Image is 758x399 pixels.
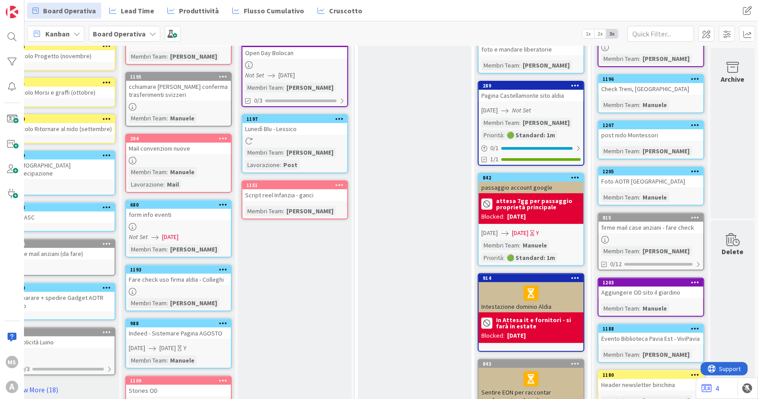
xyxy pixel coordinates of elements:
span: : [283,83,284,92]
div: 1211Articolo Morsi e graffi (ottobre) [10,79,115,98]
span: : [639,54,640,64]
div: Indeed - Sistemare Pagina AGOSTO [126,327,231,339]
div: 1203 [603,279,703,286]
div: 842passaggio account google [479,174,583,193]
div: 1193Fare check uso firma aldia - Colleghi [126,266,231,285]
span: 3x [606,29,618,38]
div: 914 [483,275,583,281]
div: [PERSON_NAME] [640,146,692,156]
span: Kanban [45,28,70,39]
div: 1193 [126,266,231,274]
div: Blocked: [481,212,504,221]
div: 1207post nido Montessori [599,121,703,141]
div: Foto AOTR [GEOGRAPHIC_DATA] [599,176,703,187]
div: 1200 [10,284,115,292]
div: 289 [479,82,583,90]
div: Aggiungere OD sito il giardino [599,287,703,298]
span: : [163,180,165,189]
div: 680 [126,201,231,209]
i: Not Set [245,71,264,79]
div: 1210 [14,116,115,122]
span: : [167,113,168,123]
div: 1195 [126,73,231,81]
div: 1200Preparare + spedire Gadget AOTR Lazio [10,284,115,311]
div: Membri Team [601,54,639,64]
div: 289Pagina Castellamonte sito aldia [479,82,583,101]
div: Evento Biblioteca Pavia Est - ViviPavia [599,333,703,344]
span: 0 / 1 [490,144,499,153]
span: Cruscotto [329,5,362,16]
span: [DATE] [159,343,176,353]
div: 1188 [603,326,703,332]
div: Y [536,228,539,238]
div: 1109 [126,377,231,385]
span: [DATE] [481,106,498,115]
span: : [503,130,504,140]
span: : [639,100,640,110]
span: : [283,206,284,216]
div: post nido Montessori [599,129,703,141]
div: 914 [479,274,583,282]
b: attesa 7gg per passaggio proprietà principale [496,198,581,210]
div: 1180 [603,372,703,378]
span: : [167,244,168,254]
div: Membri Team [129,298,167,308]
div: 1208Mail ASC [10,203,115,223]
span: : [283,148,284,157]
div: Articolo Morsi e graffi (ottobre) [10,87,115,98]
div: 204 [130,136,231,142]
div: Script reel Infanzia - ganci [242,189,347,201]
span: : [519,118,520,128]
div: [PERSON_NAME] [284,83,336,92]
div: Membri Team [245,148,283,157]
div: Post [281,160,300,170]
div: 680 [130,202,231,208]
span: [DATE] [512,228,528,238]
div: Fare check uso firma aldia - Colleghi [126,274,231,285]
span: : [167,355,168,365]
div: 1188Evento Biblioteca Pavia Est - ViviPavia [599,325,703,344]
div: 1151 [246,182,347,188]
div: 1207 [603,122,703,128]
div: 815 [599,214,703,222]
div: [PERSON_NAME] [640,54,692,64]
div: 🟢 Standard: 1m [504,130,557,140]
div: Membri Team [601,350,639,359]
div: Preparare + spedire Gadget AOTR Lazio [10,292,115,311]
div: 1205 [599,168,703,176]
div: 1109 [130,378,231,384]
a: Produttività [162,3,224,19]
span: Lead Time [121,5,154,16]
span: 1x [582,29,594,38]
div: 843 [483,361,583,367]
div: Manuele [640,192,669,202]
div: 1211 [10,79,115,87]
div: Delete [722,246,744,257]
div: 1182Open Day Bolocan [242,39,347,59]
div: [PERSON_NAME] [284,148,336,157]
div: Membri Team [601,192,639,202]
span: : [167,167,168,177]
div: [PERSON_NAME] [640,246,692,256]
div: Manuele [168,355,197,365]
span: 1/1 [490,155,499,164]
div: Y [183,343,187,353]
div: 1209[DEMOGRAPHIC_DATA] partecipazione [10,152,115,179]
div: Mail ASC [10,211,115,223]
b: In Attesa it e fornitori - si farà in estate [496,317,581,329]
div: Archive [721,74,745,84]
a: Board Operativa [27,3,101,19]
i: Not Set [129,233,148,241]
div: 1151 [242,181,347,189]
div: 1200 [14,285,115,291]
a: Lead Time [104,3,159,19]
span: 0/3 [21,364,30,374]
span: Support [19,1,40,12]
div: 1206 [14,241,115,247]
div: 1180 [599,371,703,379]
div: 815 [603,215,703,221]
input: Quick Filter... [627,26,694,42]
div: 764 [14,329,115,335]
div: 1196 [603,76,703,82]
div: [DATE] [507,331,526,340]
